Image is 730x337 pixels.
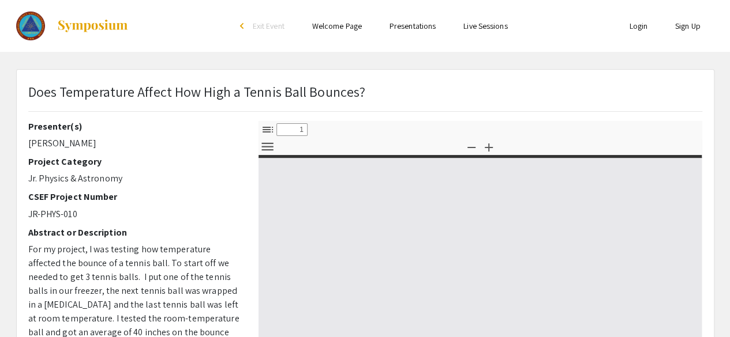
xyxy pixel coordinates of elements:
[28,191,241,202] h2: CSEF Project Number
[390,21,436,31] a: Presentations
[28,207,241,221] p: JR-PHYS-010
[28,227,241,238] h2: Abstract or Description
[253,21,284,31] span: Exit Event
[462,138,481,155] button: Zoom Out
[258,121,278,138] button: Toggle Sidebar
[629,21,647,31] a: Login
[675,21,701,31] a: Sign Up
[240,22,247,29] div: arrow_back_ios
[258,138,278,155] button: Tools
[479,138,499,155] button: Zoom In
[16,12,46,40] img: The 2023 Colorado Science & Engineering Fair
[28,121,241,132] h2: Presenter(s)
[28,156,241,167] h2: Project Category
[16,12,129,40] a: The 2023 Colorado Science & Engineering Fair
[28,137,241,150] p: [PERSON_NAME]
[312,21,362,31] a: Welcome Page
[28,172,241,185] p: Jr. Physics & Astronomy
[57,19,129,33] img: Symposium by ForagerOne
[276,123,308,136] input: Page
[28,81,366,102] p: Does Temperature Affect How High a Tennis Ball Bounces?
[463,21,507,31] a: Live Sessions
